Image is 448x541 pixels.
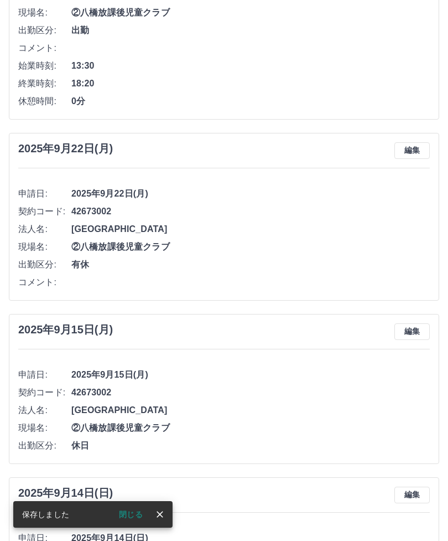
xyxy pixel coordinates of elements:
span: 出勤区分: [18,439,71,452]
h3: 2025年9月22日(月) [18,142,113,155]
span: 休憩時間: [18,95,71,108]
div: 保存しました [22,504,69,524]
span: 法人名: [18,223,71,236]
span: 出勤区分: [18,24,71,37]
span: 0分 [71,95,430,108]
span: 申請日: [18,368,71,382]
span: 始業時刻: [18,59,71,73]
span: 契約コード: [18,386,71,399]
span: 42673002 [71,386,430,399]
span: 2025年9月22日(月) [71,187,430,200]
span: 終業時刻: [18,77,71,90]
span: ②八橋放課後児童クラブ [71,240,430,254]
span: 現場名: [18,240,71,254]
span: [GEOGRAPHIC_DATA] [71,223,430,236]
span: 42673002 [71,205,430,218]
span: 法人名: [18,404,71,417]
button: 編集 [394,142,430,159]
span: 出勤区分: [18,258,71,271]
h3: 2025年9月15日(月) [18,323,113,336]
button: 編集 [394,323,430,340]
span: 18:20 [71,77,430,90]
button: close [152,506,168,523]
span: コメント: [18,42,71,55]
span: 休日 [71,439,430,452]
span: 2025年9月15日(月) [71,368,430,382]
span: ②八橋放課後児童クラブ [71,6,430,19]
span: [GEOGRAPHIC_DATA] [71,404,430,417]
span: コメント: [18,276,71,289]
span: 現場名: [18,6,71,19]
button: 編集 [394,487,430,503]
span: 有休 [71,258,430,271]
span: 現場名: [18,421,71,435]
span: 契約コード: [18,205,71,218]
button: 閉じる [110,506,152,523]
h3: 2025年9月14日(日) [18,487,113,499]
span: 申請日: [18,187,71,200]
span: 13:30 [71,59,430,73]
span: ②八橋放課後児童クラブ [71,421,430,435]
span: 出勤 [71,24,430,37]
